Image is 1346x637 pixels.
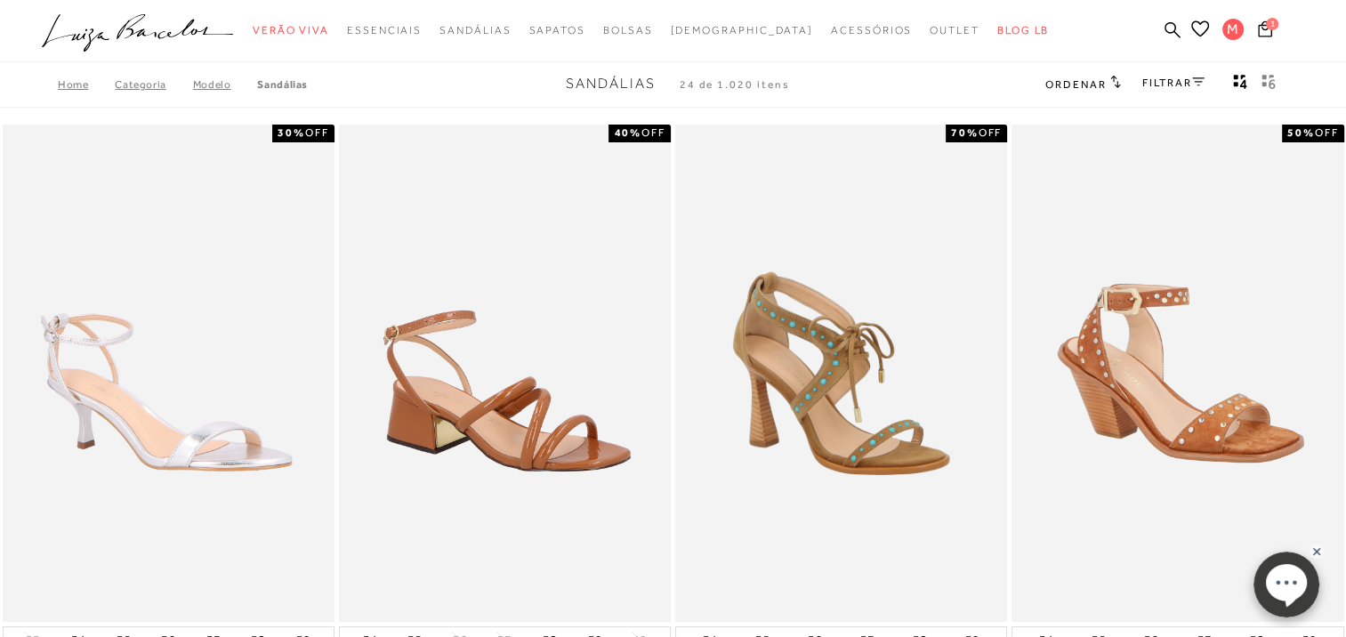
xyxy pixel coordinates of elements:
[677,127,1005,620] img: SANDÁLIA DE SALTO FLARE ALTO EM CAMURÇA BEGE COM AMARRAÇÃO
[347,24,422,36] span: Essenciais
[614,126,641,139] strong: 40%
[1266,18,1278,30] span: 1
[1253,20,1277,44] button: 1
[831,24,912,36] span: Acessórios
[528,14,584,47] a: categoryNavScreenReaderText
[253,24,329,36] span: Verão Viva
[1045,78,1106,91] span: Ordenar
[439,14,511,47] a: categoryNavScreenReaderText
[347,14,422,47] a: categoryNavScreenReaderText
[58,78,115,91] a: Home
[1315,126,1339,139] span: OFF
[341,127,669,620] img: SANDÁLIA DE TIRAS ABAULADAS EM VERNIZ CARAMELO E SALTO BLOCO MÉDIO
[1222,19,1244,40] span: M
[951,126,979,139] strong: 70%
[193,78,258,91] a: Modelo
[253,14,329,47] a: categoryNavScreenReaderText
[930,14,979,47] a: categoryNavScreenReaderText
[1256,73,1281,96] button: gridText6Desc
[278,126,305,139] strong: 30%
[997,14,1049,47] a: BLOG LB
[997,24,1049,36] span: BLOG LB
[1228,73,1253,96] button: Mostrar 4 produtos por linha
[930,24,979,36] span: Outlet
[1287,126,1315,139] strong: 50%
[1013,127,1342,620] img: SANDÁLIA DE SALTO BLOCO MÉDIO EM CAMURÇA CARAMELO COM REBITES MULTI METÁLICOS
[831,14,912,47] a: categoryNavScreenReaderText
[670,24,813,36] span: [DEMOGRAPHIC_DATA]
[603,14,653,47] a: categoryNavScreenReaderText
[603,24,653,36] span: Bolsas
[1142,77,1205,89] a: FILTRAR
[978,126,1002,139] span: OFF
[4,127,333,620] img: SANDÁLIA DE TIRAS FINAS METALIZADA PRATA DE SALTO MÉDIO
[680,78,790,91] span: 24 de 1.020 itens
[115,78,192,91] a: Categoria
[439,24,511,36] span: Sandálias
[677,127,1005,620] a: SANDÁLIA DE SALTO FLARE ALTO EM CAMURÇA BEGE COM AMARRAÇÃO SANDÁLIA DE SALTO FLARE ALTO EM CAMURÇ...
[566,76,656,92] span: Sandálias
[1214,18,1253,45] button: M
[641,126,665,139] span: OFF
[528,24,584,36] span: Sapatos
[4,127,333,620] a: SANDÁLIA DE TIRAS FINAS METALIZADA PRATA DE SALTO MÉDIO SANDÁLIA DE TIRAS FINAS METALIZADA PRATA ...
[1013,127,1342,620] a: SANDÁLIA DE SALTO BLOCO MÉDIO EM CAMURÇA CARAMELO COM REBITES MULTI METÁLICOS SANDÁLIA DE SALTO B...
[670,14,813,47] a: noSubCategoriesText
[341,127,669,620] a: SANDÁLIA DE TIRAS ABAULADAS EM VERNIZ CARAMELO E SALTO BLOCO MÉDIO SANDÁLIA DE TIRAS ABAULADAS EM...
[305,126,329,139] span: OFF
[257,78,307,91] a: Sandálias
